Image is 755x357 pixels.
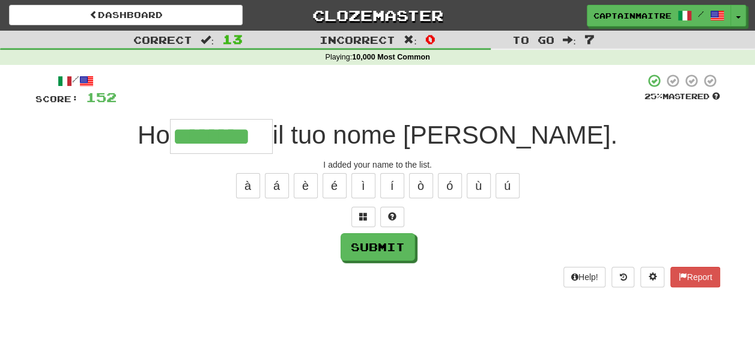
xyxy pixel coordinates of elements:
[438,173,462,198] button: ó
[294,173,318,198] button: è
[644,91,663,101] span: 25 %
[261,5,494,26] a: Clozemaster
[670,267,720,287] button: Report
[351,173,375,198] button: ì
[265,173,289,198] button: á
[404,35,417,45] span: :
[352,53,429,61] strong: 10,000 Most Common
[584,32,595,46] span: 7
[201,35,214,45] span: :
[563,35,576,45] span: :
[425,32,435,46] span: 0
[380,207,404,227] button: Single letter hint - you only get 1 per sentence and score half the points! alt+h
[320,34,395,46] span: Incorrect
[587,5,731,26] a: CaptainMaitre /
[236,173,260,198] button: à
[698,10,704,18] span: /
[644,91,720,102] div: Mastered
[409,173,433,198] button: ò
[563,267,606,287] button: Help!
[35,159,720,171] div: I added your name to the list.
[341,233,415,261] button: Submit
[351,207,375,227] button: Switch sentence to multiple choice alt+p
[593,10,672,21] span: CaptainMaitre
[138,121,170,149] span: Ho
[512,34,554,46] span: To go
[133,34,192,46] span: Correct
[86,90,117,105] span: 152
[467,173,491,198] button: ù
[496,173,520,198] button: ú
[35,73,117,88] div: /
[35,94,79,104] span: Score:
[222,32,243,46] span: 13
[273,121,617,149] span: il tuo nome [PERSON_NAME].
[611,267,634,287] button: Round history (alt+y)
[380,173,404,198] button: í
[323,173,347,198] button: é
[9,5,243,25] a: Dashboard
